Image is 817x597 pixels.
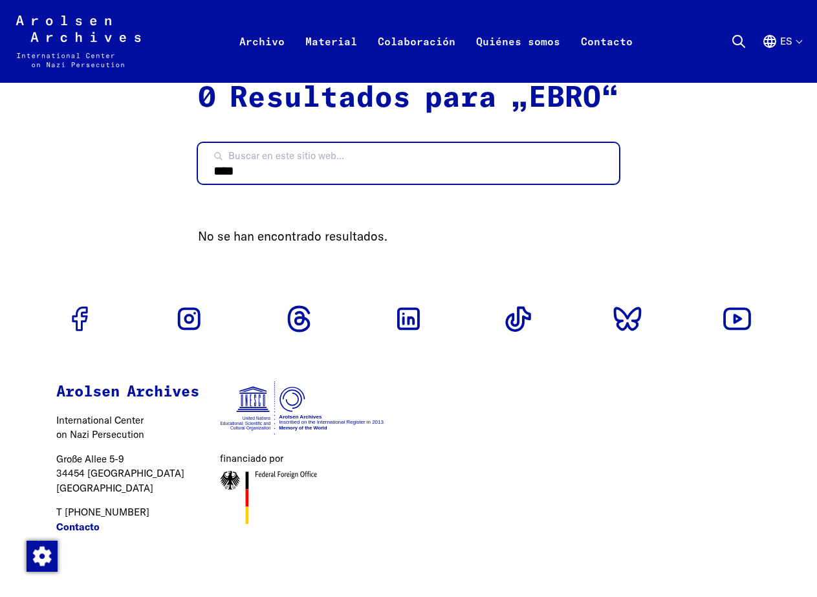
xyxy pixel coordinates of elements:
[295,31,367,83] a: Material
[56,452,199,496] p: Große Allee 5-9 34454 [GEOGRAPHIC_DATA] [GEOGRAPHIC_DATA]
[198,81,619,116] h2: 0 Resultados para „EBRO“
[27,541,58,572] img: Modificar el consentimiento
[56,520,100,535] a: Contacto
[229,16,643,67] nav: Principal
[466,31,571,83] a: Quiénes somos
[56,413,199,442] p: International Center on Nazi Persecution
[717,298,757,339] a: Ir al perfil Youtube
[220,451,385,466] figcaption: financiado por
[229,31,295,83] a: Archivo
[26,540,57,571] div: Modificar el consentimiento
[571,31,643,83] a: Contacto
[497,298,538,339] a: Ir al perfil Tiktok
[198,227,619,246] p: No se han encontrado resultados.
[56,385,199,400] strong: Arolsen Archives
[56,505,199,534] p: T [PHONE_NUMBER]
[607,298,648,339] a: Ir al perfil Bluesky
[388,298,429,339] a: Ir al perfil Linkedin
[367,31,466,83] a: Colaboración
[60,298,100,339] a: Ir al perfil Facebook
[169,298,210,339] a: Ir al perfil Instagram
[278,298,319,339] a: Ir al perfil Threads
[762,34,801,80] button: Español, selección de idioma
